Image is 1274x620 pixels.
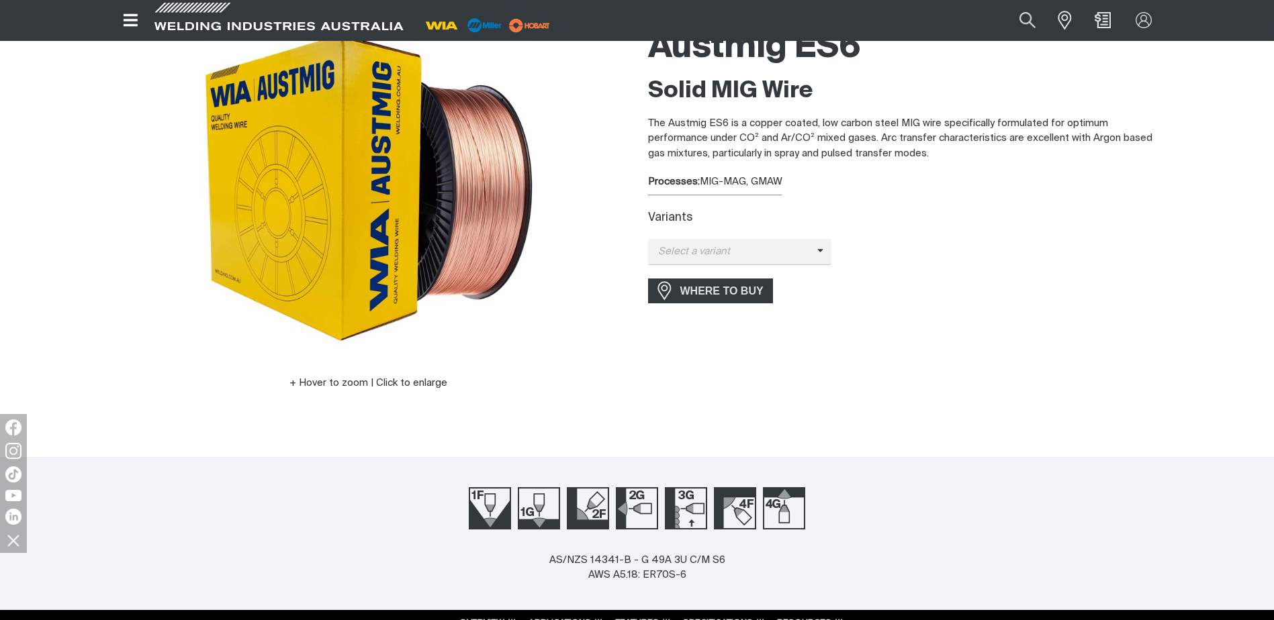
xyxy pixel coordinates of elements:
img: TikTok [5,466,21,482]
img: YouTube [5,490,21,501]
p: The Austmig ES6 is a copper coated, low carbon steel MIG wire specifically formulated for optimum... [648,116,1164,162]
img: Welding Position 2F [567,487,609,529]
img: hide socials [2,529,25,552]
a: Shopping cart (0 product(s)) [1092,12,1113,28]
strong: Processes: [648,176,700,187]
img: Welding Position 1F [469,487,511,529]
img: Facebook [5,419,21,435]
img: Welding Position 4F [714,487,756,529]
img: LinkedIn [5,509,21,525]
img: Welding Position 3G Up [665,487,707,529]
img: miller [505,15,554,36]
img: Austmig ES6 [201,19,537,355]
img: Welding Position 1G [518,487,560,529]
button: Search products [1005,5,1050,36]
input: Product name or item number... [988,5,1050,36]
h2: Solid MIG Wire [648,76,1164,106]
label: Variants [648,212,692,223]
button: Hover to zoom | Click to enlarge [281,375,455,391]
a: miller [505,20,554,30]
div: MIG-MAG, GMAW [648,174,1164,190]
a: WHERE TO BUY [648,278,774,303]
div: AS/NZS 14341-B - G 49A 3U C/M S6 AWS A5.18: ER70S-6 [549,553,725,583]
span: Select a variant [648,244,817,260]
h1: Austmig ES6 [648,26,1164,70]
img: Welding Position 4G [763,487,805,529]
img: Instagram [5,443,21,459]
span: WHERE TO BUY [672,280,772,302]
img: Welding Position 2G [616,487,658,529]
